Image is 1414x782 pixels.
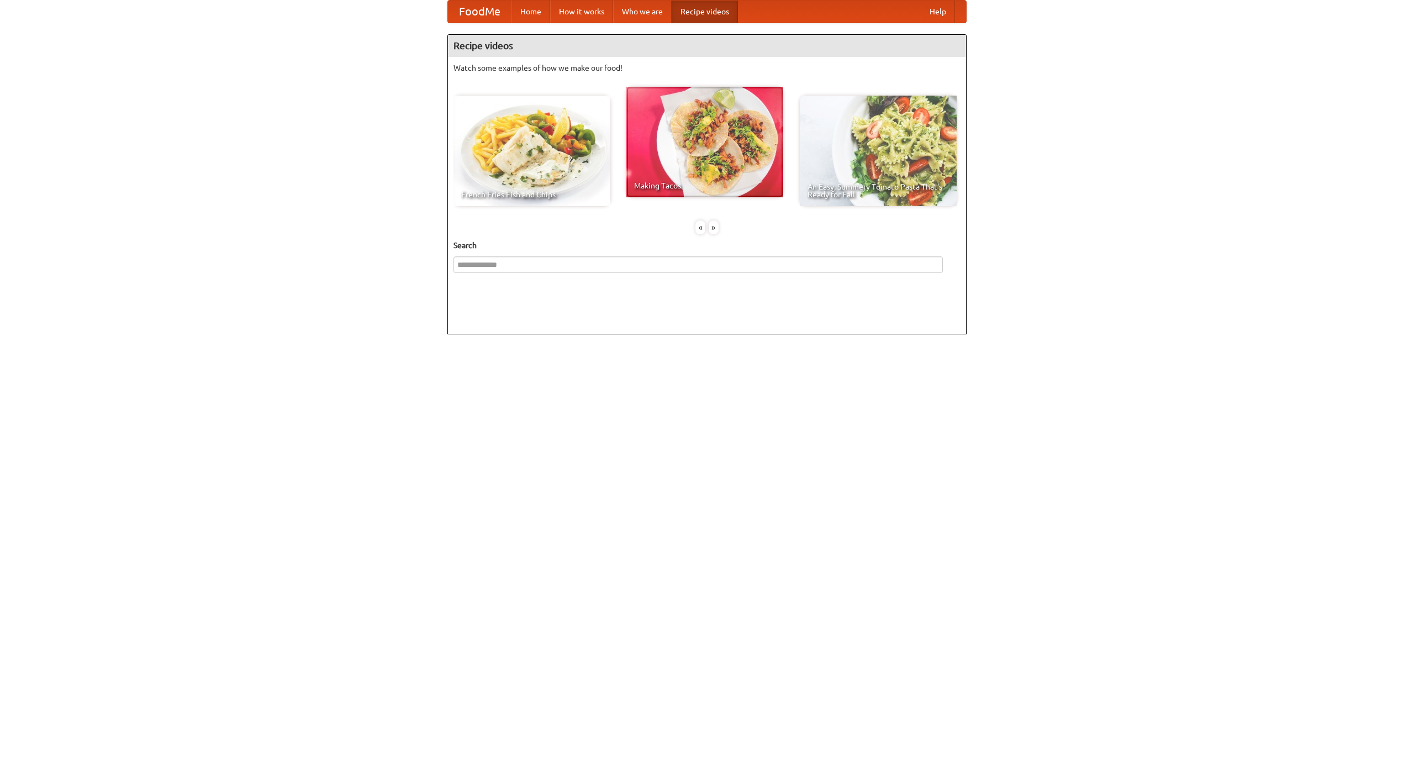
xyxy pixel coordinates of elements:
[453,240,961,251] h5: Search
[800,96,957,206] a: An Easy, Summery Tomato Pasta That's Ready for Fall
[613,1,672,23] a: Who we are
[921,1,955,23] a: Help
[550,1,613,23] a: How it works
[448,35,966,57] h4: Recipe videos
[453,96,610,206] a: French Fries Fish and Chips
[511,1,550,23] a: Home
[453,62,961,74] p: Watch some examples of how we make our food!
[709,221,719,234] div: »
[448,1,511,23] a: FoodMe
[695,221,705,234] div: «
[461,191,603,198] span: French Fries Fish and Chips
[634,182,775,190] span: Making Tacos
[672,1,738,23] a: Recipe videos
[808,183,949,198] span: An Easy, Summery Tomato Pasta That's Ready for Fall
[626,87,783,197] a: Making Tacos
